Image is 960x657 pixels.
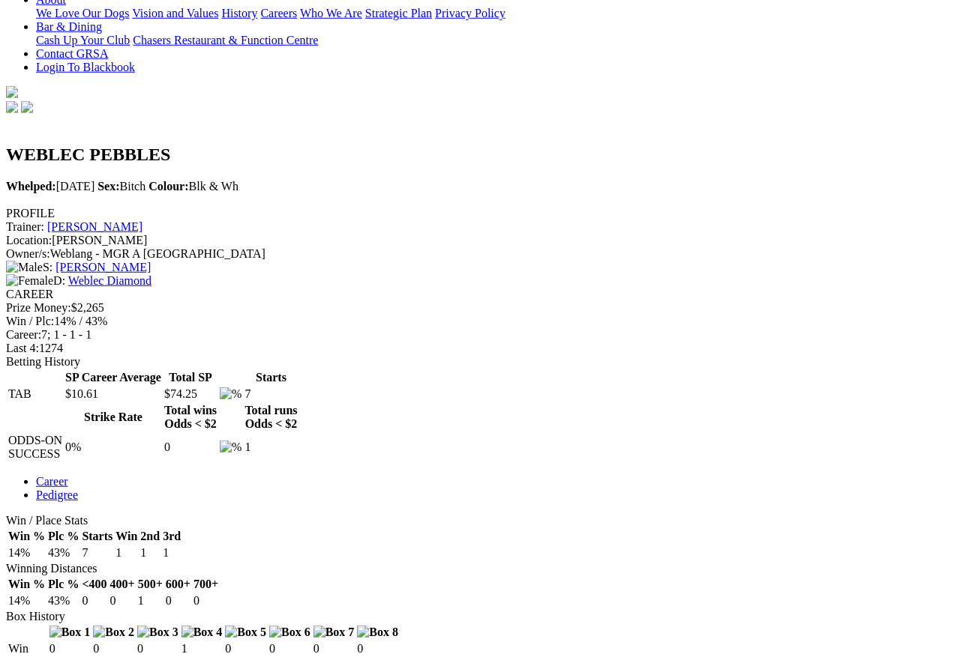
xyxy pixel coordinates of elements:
[181,641,223,656] td: 1
[163,387,217,402] td: $74.25
[165,577,191,592] th: 600+
[6,180,94,193] span: [DATE]
[47,220,142,233] a: [PERSON_NAME]
[7,593,46,608] td: 14%
[313,641,355,656] td: 0
[109,577,136,592] th: 400+
[6,301,71,314] span: Prize Money:
[244,433,298,461] td: 1
[6,301,954,315] div: $2,265
[6,562,954,575] div: Winning Distances
[64,433,162,461] td: 0%
[55,261,151,273] a: [PERSON_NAME]
[6,234,52,246] span: Location:
[6,355,954,369] div: Betting History
[162,529,181,544] th: 3rd
[6,247,954,261] div: Weblang - MGR A [GEOGRAPHIC_DATA]
[6,328,41,341] span: Career:
[220,387,241,401] img: %
[6,288,954,301] div: CAREER
[81,577,107,592] th: <400
[49,626,91,639] img: Box 1
[224,641,267,656] td: 0
[137,593,163,608] td: 1
[81,529,113,544] th: Starts
[193,577,219,592] th: 700+
[6,220,44,233] span: Trainer:
[221,7,257,19] a: History
[269,626,310,639] img: Box 6
[6,328,954,342] div: 7; 1 - 1 - 1
[148,180,238,193] span: Blk & Wh
[81,593,107,608] td: 0
[81,545,113,560] td: 7
[163,370,217,385] th: Total SP
[137,626,178,639] img: Box 3
[115,529,138,544] th: Win
[36,488,78,501] a: Pedigree
[6,261,43,274] img: Male
[220,440,241,454] img: %
[115,545,138,560] td: 1
[357,626,398,639] img: Box 8
[47,545,79,560] td: 43%
[365,7,432,19] a: Strategic Plan
[64,370,162,385] th: SP Career Average
[148,180,188,193] b: Colour:
[36,7,129,19] a: We Love Our Dogs
[47,529,79,544] th: Plc %
[137,577,163,592] th: 500+
[93,626,134,639] img: Box 2
[6,207,954,220] div: PROFILE
[133,34,318,46] a: Chasers Restaurant & Function Centre
[139,529,160,544] th: 2nd
[300,7,362,19] a: Who We Are
[7,577,46,592] th: Win %
[313,626,355,639] img: Box 7
[64,387,162,402] td: $10.61
[64,403,162,432] th: Strike Rate
[97,180,145,193] span: Bitch
[49,641,91,656] td: 0
[6,514,954,527] div: Win / Place Stats
[6,145,954,165] h2: WEBLEC PEBBLES
[260,7,297,19] a: Careers
[244,403,298,432] th: Total runs Odds < $2
[139,545,160,560] td: 1
[244,387,298,402] td: 7
[97,180,119,193] b: Sex:
[268,641,311,656] td: 0
[225,626,266,639] img: Box 5
[163,433,217,461] td: 0
[6,180,56,193] b: Whelped:
[36,61,135,73] a: Login To Blackbook
[36,475,68,488] a: Career
[163,403,217,432] th: Total wins Odds < $2
[109,593,136,608] td: 0
[47,577,79,592] th: Plc %
[7,641,47,656] td: Win
[132,7,218,19] a: Vision and Values
[6,342,39,354] span: Last 4:
[36,34,954,47] div: Bar & Dining
[435,7,505,19] a: Privacy Policy
[193,593,219,608] td: 0
[6,234,954,247] div: [PERSON_NAME]
[6,342,954,355] div: 1274
[6,101,18,113] img: facebook.svg
[356,641,399,656] td: 0
[7,433,63,461] td: ODDS-ON SUCCESS
[68,274,151,287] a: Weblec Diamond
[6,247,50,260] span: Owner/s:
[36,7,954,20] div: About
[6,261,52,273] span: S:
[47,593,79,608] td: 43%
[136,641,179,656] td: 0
[6,610,954,623] div: Box History
[92,641,135,656] td: 0
[7,387,63,402] td: TAB
[181,626,223,639] img: Box 4
[36,20,102,33] a: Bar & Dining
[6,86,18,98] img: logo-grsa-white.png
[21,101,33,113] img: twitter.svg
